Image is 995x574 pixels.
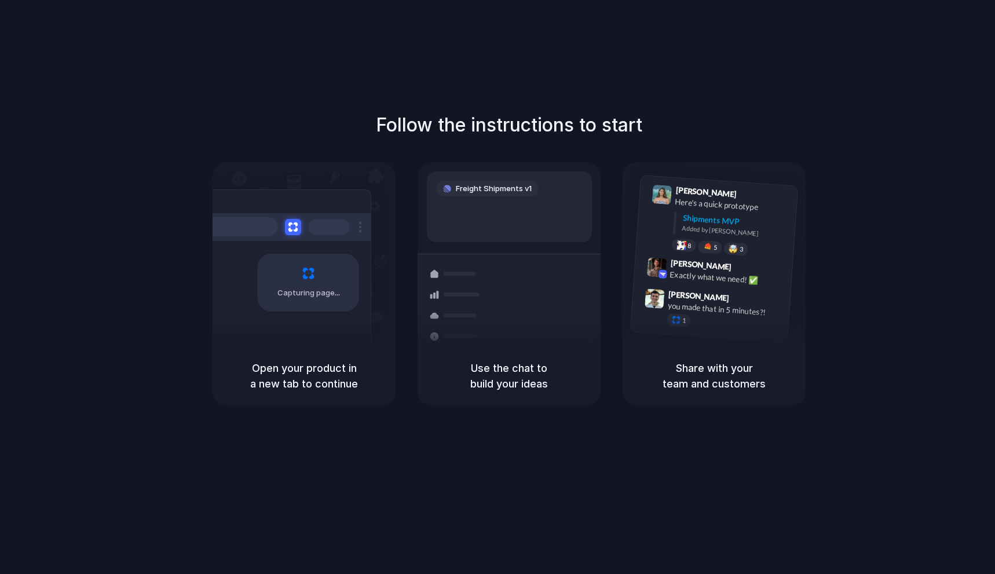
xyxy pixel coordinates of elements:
[456,183,532,195] span: Freight Shipments v1
[675,196,791,215] div: Here's a quick prototype
[687,243,692,249] span: 8
[682,212,789,231] div: Shipments MVP
[277,287,342,299] span: Capturing page
[714,244,718,251] span: 5
[682,224,788,240] div: Added by [PERSON_NAME]
[729,244,738,253] div: 🤯
[376,111,642,139] h1: Follow the instructions to start
[667,299,783,319] div: you made that in 5 minutes?!
[668,288,730,305] span: [PERSON_NAME]
[735,262,759,276] span: 9:42 AM
[740,189,764,203] span: 9:41 AM
[740,246,744,253] span: 3
[675,184,737,200] span: [PERSON_NAME]
[431,360,587,392] h5: Use the chat to build your ideas
[670,257,731,273] span: [PERSON_NAME]
[226,360,382,392] h5: Open your product in a new tab to continue
[733,293,756,307] span: 9:47 AM
[670,268,785,288] div: Exactly what we need! ✅
[636,360,792,392] h5: Share with your team and customers
[682,317,686,324] span: 1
